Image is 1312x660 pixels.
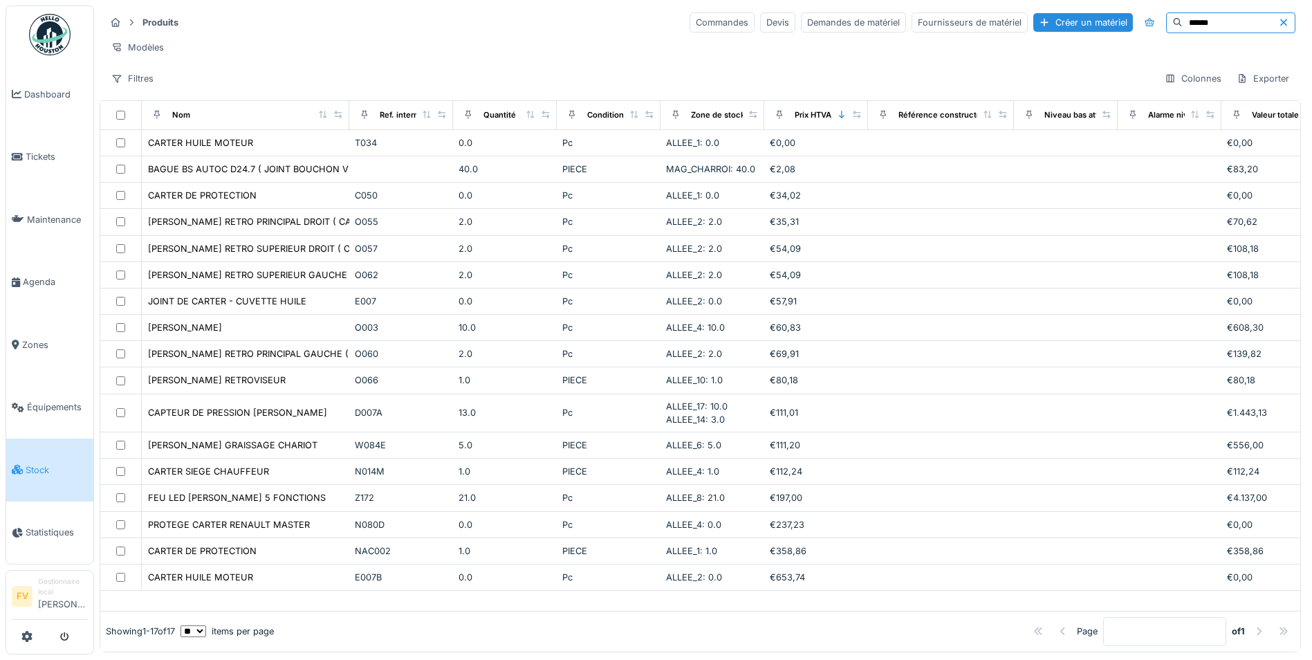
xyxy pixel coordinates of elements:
span: Agenda [23,275,88,288]
div: €653,74 [770,571,862,584]
span: ALLEE_2: 2.0 [666,244,722,254]
div: [PERSON_NAME] GRAISSAGE CHARIOT [148,439,317,452]
div: O057 [355,242,447,255]
span: ALLEE_4: 10.0 [666,322,725,333]
span: ALLEE_2: 0.0 [666,296,722,306]
span: Tickets [26,150,88,163]
span: ALLEE_8: 21.0 [666,493,725,503]
a: Maintenance [6,188,93,251]
div: O066 [355,374,447,387]
div: Quantité [483,109,516,121]
div: Nom [172,109,190,121]
span: ALLEE_2: 0.0 [666,572,722,583]
div: Référence constructeur [898,109,989,121]
div: BAGUE BS AUTOC D24.7 ( JOINT BOUCHON VIDANGE CARTER MOTEUR ) [148,163,468,176]
div: 0.0 [459,571,551,584]
div: PROTEGE CARTER RENAULT MASTER [148,518,310,531]
div: PIECE [562,439,655,452]
div: Commandes [690,12,755,33]
div: [PERSON_NAME] RETROVISEUR [148,374,286,387]
div: Pc [562,518,655,531]
div: items per page [181,625,274,638]
div: 21.0 [459,491,551,504]
a: Dashboard [6,63,93,126]
div: Zone de stockage [691,109,759,121]
div: €34,02 [770,189,862,202]
div: E007B [355,571,447,584]
div: CARTER HUILE MOTEUR [148,136,253,149]
div: 0.0 [459,189,551,202]
div: 10.0 [459,321,551,334]
div: €2,08 [770,163,862,176]
div: O060 [355,347,447,360]
div: Pc [562,295,655,308]
a: Stock [6,439,93,502]
div: PIECE [562,544,655,558]
div: 0.0 [459,136,551,149]
div: Conditionnement [587,109,653,121]
div: N080D [355,518,447,531]
span: Maintenance [27,213,88,226]
div: €111,20 [770,439,862,452]
div: PIECE [562,374,655,387]
div: Devis [760,12,795,33]
div: Exporter [1230,68,1295,89]
div: Fournisseurs de matériel [912,12,1028,33]
div: O003 [355,321,447,334]
div: €60,83 [770,321,862,334]
li: [PERSON_NAME] [38,576,88,616]
div: 2.0 [459,215,551,228]
div: €237,23 [770,518,862,531]
div: Colonnes [1158,68,1228,89]
span: Équipements [27,401,88,414]
div: Showing 1 - 17 of 17 [106,625,175,638]
div: Pc [562,491,655,504]
div: O062 [355,268,447,282]
div: CARTER SIEGE CHAUFFEUR [148,465,269,478]
div: €54,09 [770,268,862,282]
div: Gestionnaire local [38,576,88,598]
div: [PERSON_NAME] RETRO SUPERIEUR DROIT ( CAMION 470 ET 471 ) [148,242,436,255]
span: Stock [26,464,88,477]
div: C050 [355,189,447,202]
div: Prix HTVA [795,109,831,121]
div: Pc [562,268,655,282]
span: ALLEE_1: 1.0 [666,546,717,556]
div: PIECE [562,163,655,176]
div: Pc [562,406,655,419]
span: Statistiques [26,526,88,539]
a: Zones [6,313,93,376]
div: 0.0 [459,518,551,531]
span: Dashboard [24,88,88,101]
div: W084E [355,439,447,452]
span: ALLEE_1: 0.0 [666,190,719,201]
span: MAG_CHARROI: 40.0 [666,164,755,174]
a: Statistiques [6,502,93,565]
div: Pc [562,571,655,584]
div: Page [1077,625,1098,638]
div: [PERSON_NAME] RETRO PRINCIPAL GAUCHE ( CAMION 470 ET 471 ) [148,347,443,360]
span: ALLEE_17: 10.0 [666,401,728,412]
div: €112,24 [770,465,862,478]
div: JOINT DE CARTER - CUVETTE HUILE [148,295,306,308]
a: Équipements [6,376,93,439]
div: Pc [562,347,655,360]
div: Pc [562,321,655,334]
div: €80,18 [770,374,862,387]
div: €197,00 [770,491,862,504]
div: N014M [355,465,447,478]
div: €69,91 [770,347,862,360]
div: Valeur totale [1252,109,1299,121]
span: ALLEE_4: 0.0 [666,520,721,530]
div: €111,01 [770,406,862,419]
div: NAC002 [355,544,447,558]
div: Modèles [105,37,170,57]
div: Pc [562,189,655,202]
span: ALLEE_1: 0.0 [666,138,719,148]
span: ALLEE_14: 3.0 [666,414,725,425]
div: Créer un matériel [1033,13,1133,32]
div: €54,09 [770,242,862,255]
div: E007 [355,295,447,308]
div: 1.0 [459,544,551,558]
span: ALLEE_4: 1.0 [666,466,719,477]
